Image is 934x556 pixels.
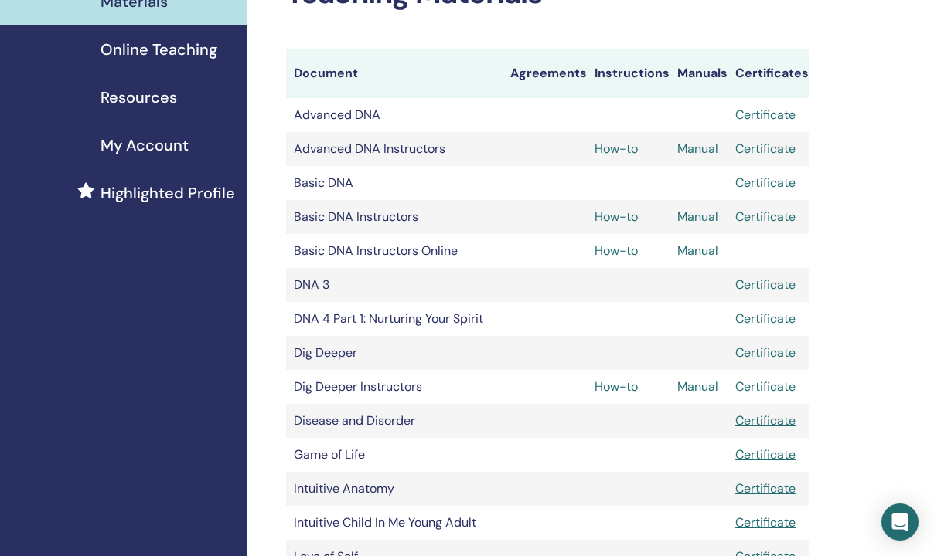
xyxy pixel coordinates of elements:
[677,208,718,225] a: Manual
[735,446,796,463] a: Certificate
[286,506,503,540] td: Intuitive Child In Me Young Adult
[286,98,503,132] td: Advanced DNA
[735,344,796,361] a: Certificate
[595,378,638,395] a: How-to
[286,268,503,302] td: DNA 3
[101,38,217,61] span: Online Teaching
[735,208,796,225] a: Certificate
[286,200,503,234] td: Basic DNA Instructors
[881,503,919,541] div: Open Intercom Messenger
[735,310,796,327] a: Certificate
[735,514,796,531] a: Certificate
[595,141,638,157] a: How-to
[286,166,503,200] td: Basic DNA
[735,412,796,429] a: Certificate
[286,234,503,268] td: Basic DNA Instructors Online
[286,472,503,506] td: Intuitive Anatomy
[286,336,503,370] td: Dig Deeper
[677,378,718,395] a: Manual
[286,438,503,472] td: Game of Life
[728,49,809,98] th: Certificates
[670,49,728,98] th: Manuals
[286,49,503,98] th: Document
[101,134,189,157] span: My Account
[735,378,796,395] a: Certificate
[677,242,718,259] a: Manual
[735,175,796,191] a: Certificate
[503,49,587,98] th: Agreements
[735,107,796,123] a: Certificate
[101,86,177,109] span: Resources
[735,276,796,293] a: Certificate
[286,132,503,166] td: Advanced DNA Instructors
[677,141,718,157] a: Manual
[735,141,796,157] a: Certificate
[286,302,503,336] td: DNA 4 Part 1: Nurturing Your Spirit
[595,242,638,259] a: How-to
[735,480,796,497] a: Certificate
[595,208,638,225] a: How-to
[587,49,670,98] th: Instructions
[286,404,503,438] td: Disease and Disorder
[101,181,235,205] span: Highlighted Profile
[286,370,503,404] td: Dig Deeper Instructors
